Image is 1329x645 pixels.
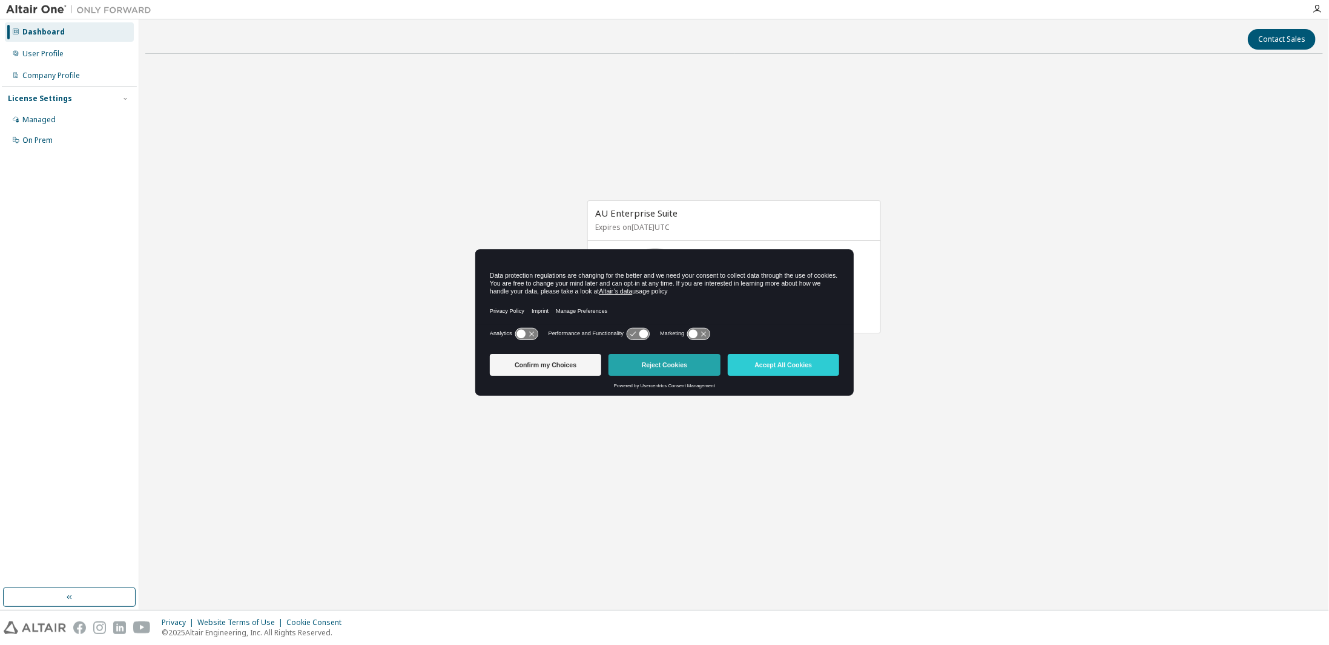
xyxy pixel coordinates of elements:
[595,207,678,219] span: AU Enterprise Suite
[22,136,53,145] div: On Prem
[22,49,64,59] div: User Profile
[22,115,56,125] div: Managed
[73,621,86,634] img: facebook.svg
[197,618,286,627] div: Website Terms of Use
[162,618,197,627] div: Privacy
[162,627,349,638] p: © 2025 Altair Engineering, Inc. All Rights Reserved.
[93,621,106,634] img: instagram.svg
[4,621,66,634] img: altair_logo.svg
[6,4,157,16] img: Altair One
[595,222,870,232] p: Expires on [DATE] UTC
[22,71,80,80] div: Company Profile
[8,94,72,103] div: License Settings
[1248,29,1316,50] button: Contact Sales
[22,27,65,37] div: Dashboard
[113,621,126,634] img: linkedin.svg
[286,618,349,627] div: Cookie Consent
[133,621,151,634] img: youtube.svg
